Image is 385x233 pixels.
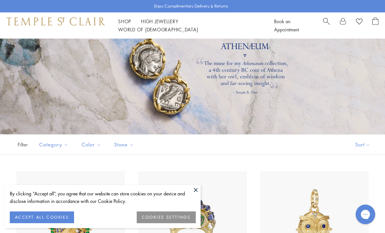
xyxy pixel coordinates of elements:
[10,211,74,223] button: ACCEPT ALL COOKIES
[118,26,198,33] a: World of [DEMOGRAPHIC_DATA]World of [DEMOGRAPHIC_DATA]
[274,18,299,33] a: Book an Appointment
[78,141,106,149] span: Color
[154,3,228,9] p: Enjoy Complimentary Delivery & Returns
[111,141,139,149] span: Stone
[34,137,73,152] button: Category
[36,141,73,149] span: Category
[10,190,196,205] div: By clicking “Accept all”, you agree that our website can store cookies on your device and disclos...
[118,18,131,25] a: ShopShop
[323,17,330,34] a: Search
[7,17,105,25] img: Temple St. Clair
[356,17,362,27] a: View Wishlist
[341,135,385,155] button: Show sort by
[141,18,178,25] a: High JewelleryHigh Jewellery
[118,17,259,34] nav: Main navigation
[109,137,139,152] button: Stone
[352,202,378,226] iframe: Gorgias live chat messenger
[77,137,106,152] button: Color
[372,17,378,34] a: Open Shopping Bag
[137,211,196,223] button: COOKIES SETTINGS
